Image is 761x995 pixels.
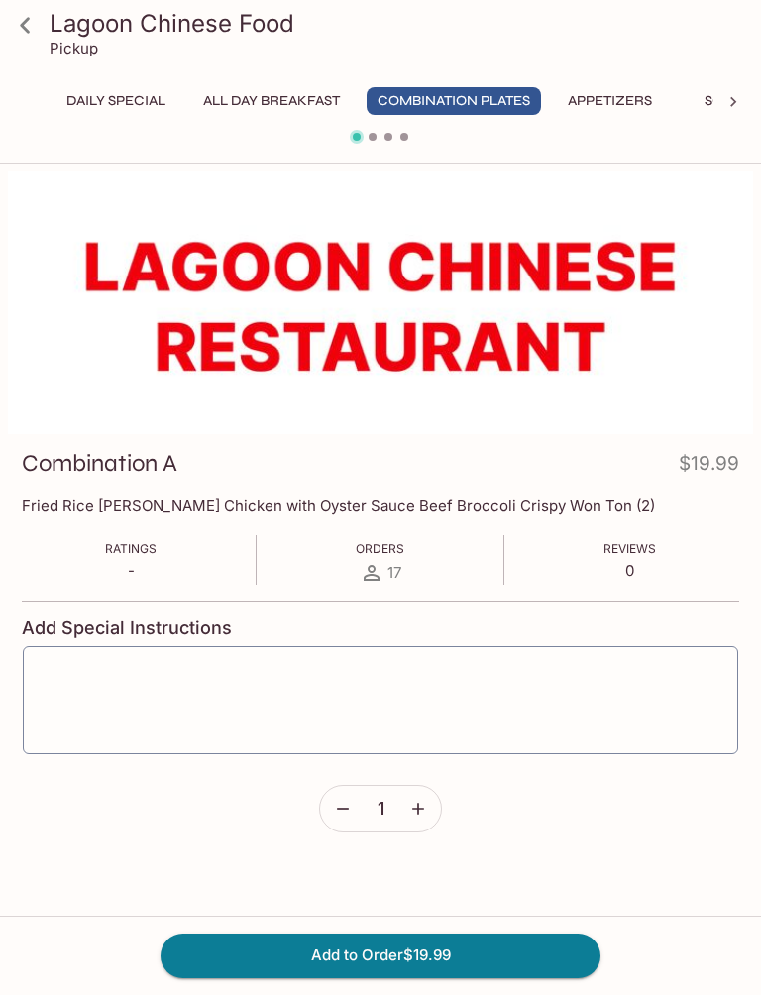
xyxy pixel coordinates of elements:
h4: $19.99 [679,448,739,487]
h3: Lagoon Chinese Food [50,8,745,39]
p: 0 [603,561,656,580]
button: Appetizers [557,87,663,115]
p: - [105,561,157,580]
div: Combination A [8,171,753,434]
span: Orders [356,541,404,556]
button: Combination Plates [367,87,541,115]
button: Add to Order$19.99 [161,934,600,977]
span: Reviews [603,541,656,556]
p: Fried Rice [PERSON_NAME] Chicken with Oyster Sauce Beef Broccoli Crispy Won Ton (2) [22,497,739,515]
button: Daily Special [55,87,176,115]
p: Pickup [50,39,98,57]
h4: Add Special Instructions [22,617,739,639]
span: Ratings [105,541,157,556]
span: 17 [387,563,401,582]
h3: Combination A [22,448,177,479]
button: All Day Breakfast [192,87,351,115]
span: 1 [378,798,384,820]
